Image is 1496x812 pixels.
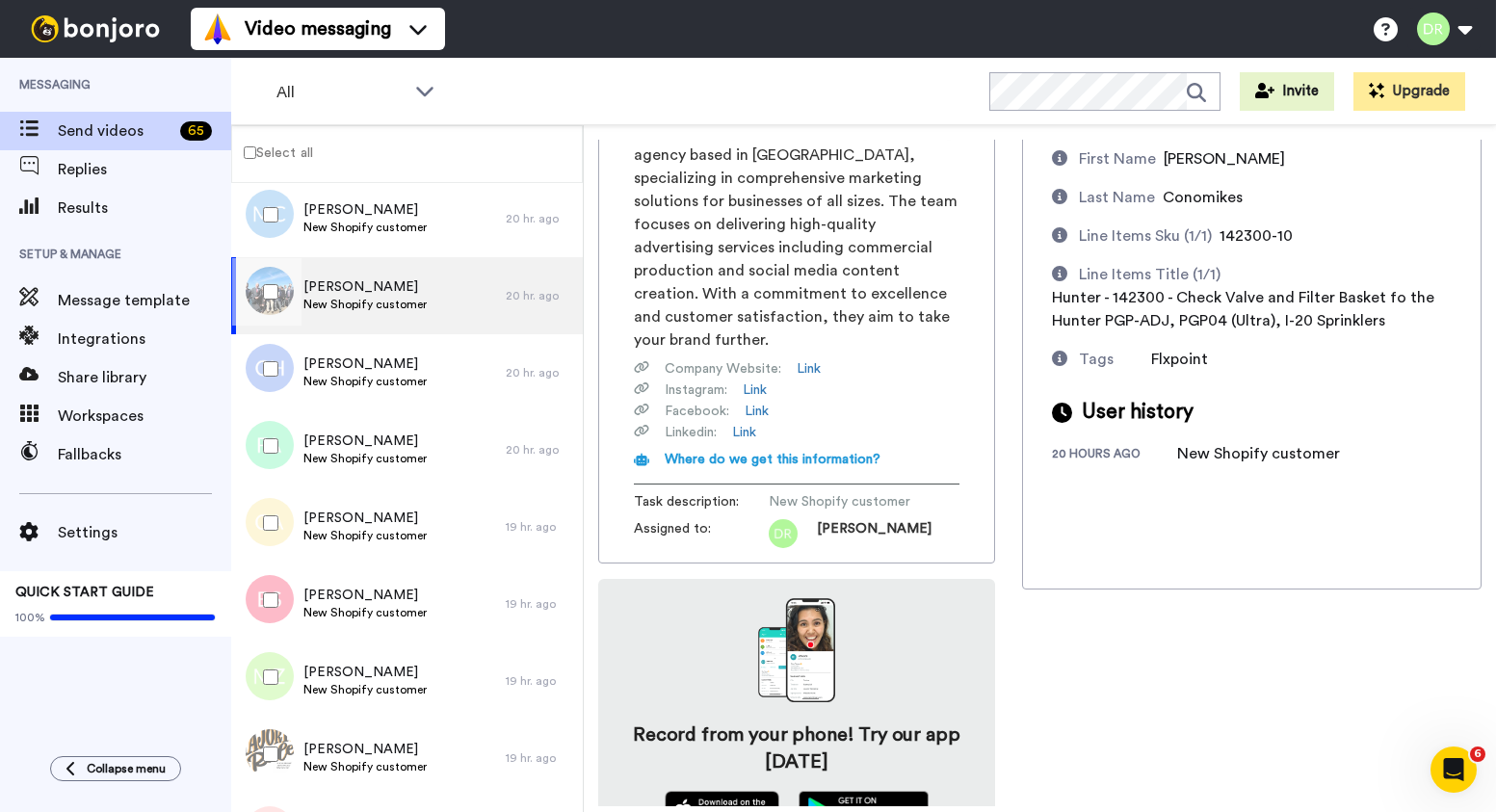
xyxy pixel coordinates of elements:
span: New Shopify customer [769,492,952,511]
span: Video messaging [245,15,391,42]
div: 20 hours ago [1052,446,1177,465]
span: Message template [58,289,231,312]
div: 19 hr. ago [506,750,573,766]
span: Hunter - 142300 - Check Valve and Filter Basket fo the Hunter PGP-ADJ, PGP04 (Ultra), I-20 Sprink... [1052,290,1434,328]
span: Integrations [58,327,231,351]
label: Select all [232,141,313,164]
iframe: Intercom live chat [1430,747,1477,793]
span: New Shopify customer [303,451,427,466]
span: Task description : [634,492,769,511]
span: Conomikes [1163,190,1243,205]
span: 6 [1470,747,1485,762]
div: 19 hr. ago [506,519,573,535]
span: Linkedin : [665,423,717,442]
span: New Shopify customer [303,682,427,697]
div: 20 hr. ago [506,211,573,226]
div: 19 hr. ago [506,596,573,612]
a: Link [743,380,767,400]
span: All [276,81,406,104]
img: download [758,598,835,702]
span: QUICK START GUIDE [15,586,154,599]
span: 100% [15,610,45,625]
span: New Shopify customer [303,374,427,389]
span: [PERSON_NAME] [1164,151,1285,167]
img: bj-logo-header-white.svg [23,15,168,42]
span: Flxpoint [1151,352,1208,367]
div: 65 [180,121,212,141]
span: Workspaces [58,405,231,428]
span: [PERSON_NAME] [303,586,427,605]
span: Results [58,196,231,220]
span: New Shopify customer [303,220,427,235]
span: [PERSON_NAME] [303,200,427,220]
img: dr.png [769,519,798,548]
div: 20 hr. ago [506,442,573,458]
span: [PERSON_NAME] [817,519,932,548]
span: Facebook : [665,402,729,421]
div: 20 hr. ago [506,365,573,380]
div: Tags [1079,348,1114,371]
span: Share library [58,366,231,389]
span: Assigned to: [634,519,769,548]
span: New Shopify customer [303,528,427,543]
span: Fallbacks [58,443,231,466]
span: 142300-10 [1220,228,1293,244]
span: Instagram : [665,380,727,400]
span: Send videos [58,119,172,143]
div: 20 hr. ago [506,288,573,303]
span: [PERSON_NAME] [303,509,427,528]
div: New Shopify customer [1177,442,1340,465]
span: User history [1082,398,1194,427]
span: Settings [58,521,231,544]
span: [PERSON_NAME] [303,277,427,297]
button: Upgrade [1353,72,1465,111]
input: Select all [244,146,256,159]
div: Last Name [1079,186,1155,209]
span: New Shopify customer [303,759,427,774]
span: [PERSON_NAME] [303,432,427,451]
div: First Name [1079,147,1156,170]
span: Company Website : [665,359,781,379]
span: Collapse menu [87,761,166,776]
div: 19 hr. ago [506,673,573,689]
span: [PERSON_NAME] [303,740,427,759]
a: Link [745,402,769,421]
span: Replies [58,158,231,181]
button: Collapse menu [50,756,181,781]
div: Line Items Sku (1/1) [1079,224,1212,248]
button: Invite [1240,72,1334,111]
h4: Record from your phone! Try our app [DATE] [617,721,976,775]
span: [PERSON_NAME] [303,663,427,682]
span: New Shopify customer [303,605,427,620]
span: SB Advertising Media is a leading advertising agency based in [GEOGRAPHIC_DATA], specializing in ... [634,120,959,352]
a: Link [732,423,756,442]
span: New Shopify customer [303,297,427,312]
span: Where do we get this information? [665,453,880,466]
a: Link [797,359,821,379]
img: vm-color.svg [202,13,233,44]
div: Line Items Title (1/1) [1079,263,1220,286]
span: [PERSON_NAME] [303,354,427,374]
